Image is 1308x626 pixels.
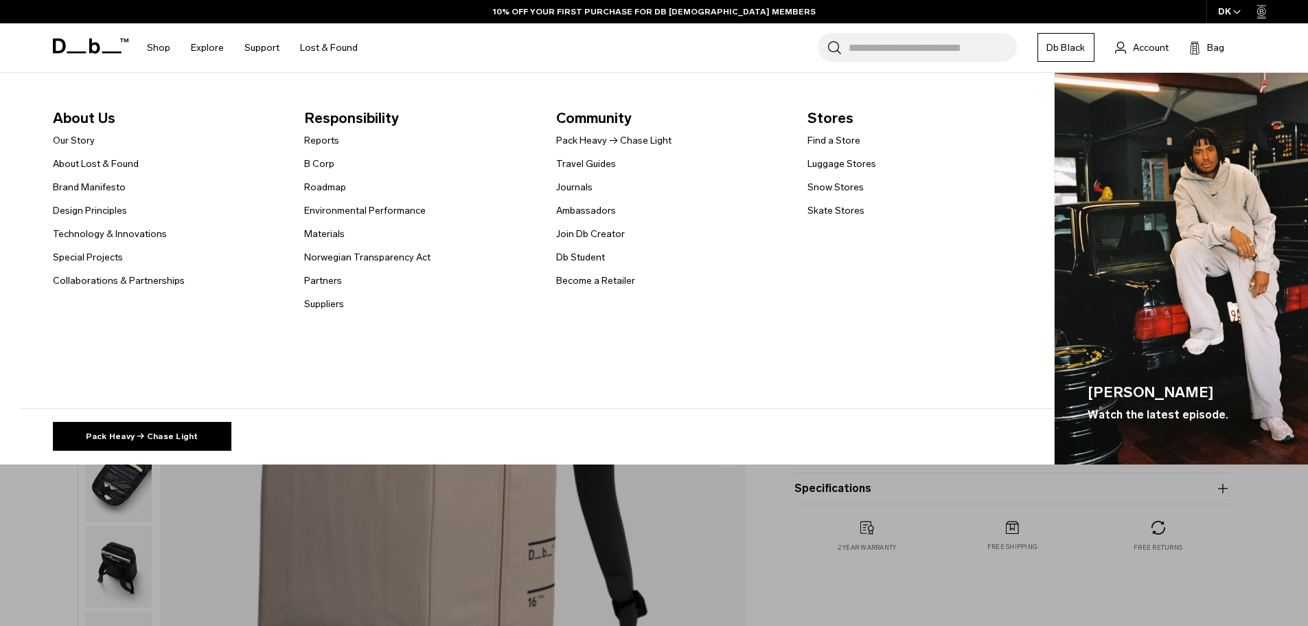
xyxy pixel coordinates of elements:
a: About Lost & Found [53,157,139,171]
a: Reports [304,133,339,148]
span: About Us [53,107,283,129]
a: Account [1115,39,1169,56]
a: B Corp [304,157,334,171]
span: Stores [807,107,1037,129]
a: Design Principles [53,203,127,218]
a: Pack Heavy → Chase Light [53,422,231,451]
a: Find a Store [807,133,860,148]
a: Skate Stores [807,203,864,218]
span: [PERSON_NAME] [1088,381,1228,403]
span: Community [556,107,786,129]
a: Collaborations & Partnerships [53,273,185,288]
a: Pack Heavy → Chase Light [556,133,672,148]
span: Bag [1207,41,1224,55]
a: Lost & Found [300,23,358,72]
a: Ambassadors [556,203,616,218]
a: Db Black [1037,33,1094,62]
span: Account [1133,41,1169,55]
a: Shop [147,23,170,72]
button: Bag [1189,39,1224,56]
a: Our Story [53,133,95,148]
a: Norwegian Transparency Act [304,250,431,265]
a: Snow Stores [807,180,864,194]
span: Responsibility [304,107,534,129]
a: Support [244,23,279,72]
a: Technology & Innovations [53,227,167,241]
span: Watch the latest episode. [1088,407,1228,423]
a: Join Db Creator [556,227,625,241]
a: Special Projects [53,250,123,265]
a: Roadmap [304,180,346,194]
a: 10% OFF YOUR FIRST PURCHASE FOR DB [DEMOGRAPHIC_DATA] MEMBERS [493,5,816,18]
a: Travel Guides [556,157,616,171]
a: Environmental Performance [304,203,426,218]
a: Suppliers [304,297,344,311]
a: Explore [191,23,224,72]
a: Partners [304,273,342,288]
a: Brand Manifesto [53,180,126,194]
a: Become a Retailer [556,273,635,288]
a: Journals [556,180,593,194]
nav: Main Navigation [137,23,368,72]
a: Luggage Stores [807,157,876,171]
a: Db Student [556,250,605,265]
a: Materials [304,227,345,241]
